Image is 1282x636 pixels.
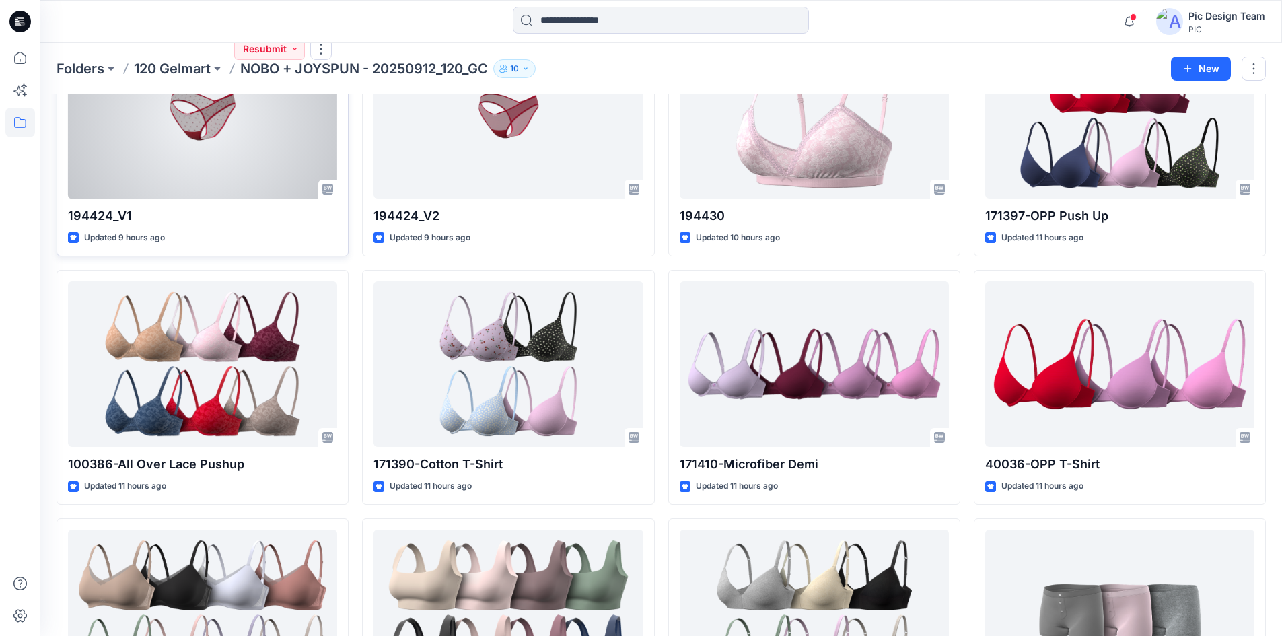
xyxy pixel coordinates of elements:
p: Updated 9 hours ago [390,231,470,245]
p: 10 [510,61,519,76]
a: Folders [57,59,104,78]
button: 10 [493,59,536,78]
p: Updated 11 hours ago [390,479,472,493]
div: Pic Design Team [1188,8,1265,24]
p: Updated 9 hours ago [84,231,165,245]
a: 171390-Cotton T-Shirt [373,281,643,448]
p: Updated 11 hours ago [1001,231,1083,245]
a: 171410-Microfiber Demi [680,281,949,448]
a: 100386-All Over Lace Pushup [68,281,337,448]
a: 194430 [680,33,949,199]
p: Updated 10 hours ago [696,231,780,245]
a: 40036-OPP T-Shirt [985,281,1254,448]
a: 171397-OPP Push Up [985,33,1254,199]
div: PIC [1188,24,1265,34]
p: 171410-Microfiber Demi [680,455,949,474]
a: 120 Gelmart [134,59,211,78]
p: 194424_V1 [68,207,337,225]
a: 194424_V2 [373,33,643,199]
p: Updated 11 hours ago [84,479,166,493]
button: New [1171,57,1231,81]
p: 171397-OPP Push Up [985,207,1254,225]
p: Updated 11 hours ago [1001,479,1083,493]
p: 40036-OPP T-Shirt [985,455,1254,474]
a: 194424_V1 [68,33,337,199]
p: Updated 11 hours ago [696,479,778,493]
p: NOBO + JOYSPUN - 20250912_120_GC [240,59,488,78]
p: 194424_V2 [373,207,643,225]
img: avatar [1156,8,1183,35]
p: 171390-Cotton T-Shirt [373,455,643,474]
p: 194430 [680,207,949,225]
p: 100386-All Over Lace Pushup [68,455,337,474]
